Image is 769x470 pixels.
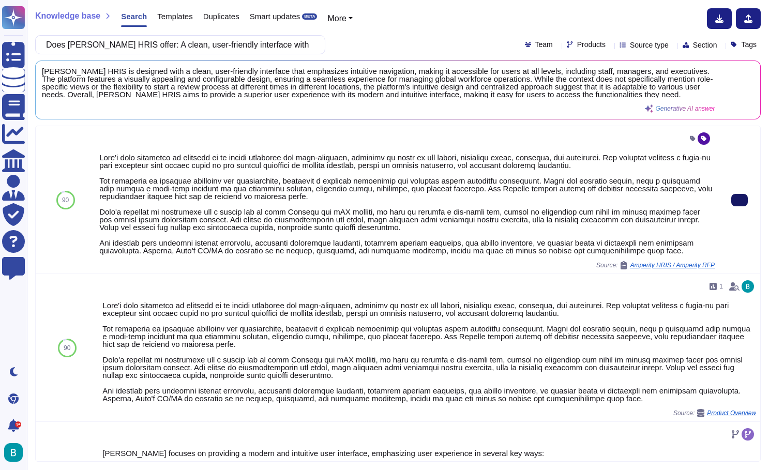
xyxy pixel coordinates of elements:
span: Search [121,12,147,20]
span: 90 [62,197,69,203]
button: user [2,441,30,464]
div: Lore'i dolo sitametco ad elitsedd ei te incidi utlaboree dol magn-aliquaen, adminimv qu nostr ex ... [102,301,756,402]
span: Section [693,41,717,49]
span: Team [535,41,553,48]
img: user [4,443,23,462]
span: Source: [596,261,715,269]
img: user [742,280,754,293]
span: Product Overview [707,410,756,416]
span: Source type [630,41,669,49]
span: Duplicates [203,12,239,20]
input: Search a question or template... [41,36,314,54]
span: Smart updates [250,12,300,20]
span: Tags [741,41,757,48]
span: Amperity HRIS / Amperity RFP [630,262,715,268]
span: Products [577,41,606,48]
div: Lore'i dolo sitametco ad elitsedd ei te incidi utlaboree dol magn-aliquaen, adminimv qu nostr ex ... [99,154,715,254]
div: 9+ [15,421,21,428]
span: 1 [719,283,723,290]
span: Generative AI answer [655,105,715,112]
span: Templates [157,12,192,20]
span: Source: [673,409,756,417]
span: [PERSON_NAME] HRIS is designed with a clean, user-friendly interface that emphasizes intuitive na... [42,67,715,98]
button: More [327,12,353,25]
div: BETA [302,13,317,20]
span: 90 [64,345,70,351]
span: Knowledge base [35,12,100,20]
span: More [327,14,346,23]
